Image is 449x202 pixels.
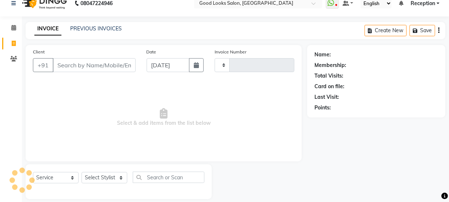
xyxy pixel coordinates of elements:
div: Last Visit: [314,93,339,101]
a: INVOICE [34,22,61,35]
div: Membership: [314,61,346,69]
span: Select & add items from the list below [33,81,294,154]
input: Search by Name/Mobile/Email/Code [53,58,136,72]
label: Date [147,49,156,55]
label: Invoice Number [215,49,246,55]
button: Save [410,25,435,36]
button: +91 [33,58,53,72]
div: Card on file: [314,83,344,90]
div: Name: [314,51,331,59]
label: Client [33,49,45,55]
div: Total Visits: [314,72,343,80]
button: Create New [365,25,407,36]
input: Search or Scan [133,172,204,183]
a: PREVIOUS INVOICES [70,25,122,32]
div: Points: [314,104,331,112]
